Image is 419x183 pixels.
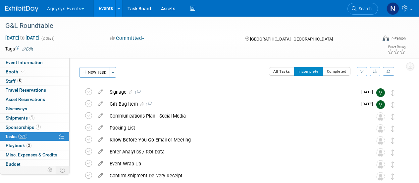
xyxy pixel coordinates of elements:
[106,110,363,122] div: Communications Plan - Social Media
[376,100,385,109] img: Vaitiare Munoz
[388,46,405,49] div: Event Rating
[5,46,33,52] td: Tags
[376,148,385,157] img: Unassigned
[0,104,69,113] a: Giveaways
[6,125,41,130] span: Sponsorships
[44,166,56,174] td: Personalize Event Tab Strip
[323,67,351,76] button: Completed
[0,67,69,76] a: Booth
[5,134,27,139] span: Tasks
[0,141,69,150] a: Playbook2
[376,136,385,145] img: Unassigned
[6,143,31,148] span: Playbook
[391,149,394,156] i: Move task
[5,6,38,12] img: ExhibitDay
[95,125,106,131] a: edit
[6,106,27,111] span: Giveaways
[29,115,34,120] span: 1
[95,173,106,179] a: edit
[106,134,363,145] div: Know Before You Go Email or Meeting
[6,69,26,74] span: Booth
[376,160,385,169] img: Unassigned
[95,149,106,155] a: edit
[0,58,69,67] a: Event Information
[376,172,385,181] img: Unassigned
[0,123,69,132] a: Sponsorships2
[41,36,55,41] span: (2 days)
[95,161,106,167] a: edit
[391,114,394,120] i: Move task
[356,6,372,11] span: Search
[347,35,406,45] div: Event Format
[391,102,394,108] i: Move task
[0,150,69,159] a: Misc. Expenses & Credits
[133,90,141,95] span: 1
[95,89,106,95] a: edit
[106,86,357,98] div: Signage
[106,146,363,157] div: Enter Analytics / ROI Data
[19,35,26,41] span: to
[391,137,394,144] i: Move task
[6,60,43,65] span: Event Information
[17,78,22,83] span: 5
[376,112,385,121] img: Unassigned
[361,90,376,94] span: [DATE]
[108,35,147,42] button: Committed
[387,2,399,15] img: Natalie Morin
[6,115,34,121] span: Shipments
[21,70,25,73] i: Booth reservation complete
[0,95,69,104] a: Asset Reservations
[18,134,27,139] span: 53%
[3,20,372,32] div: G&L Roundtable
[145,102,152,107] span: 1
[36,125,41,130] span: 2
[6,161,21,167] span: Budget
[6,97,45,102] span: Asset Reservations
[376,88,385,97] img: Vaitiare Munoz
[361,102,376,106] span: [DATE]
[294,67,323,76] button: Incomplete
[250,37,333,42] span: [GEOGRAPHIC_DATA], [GEOGRAPHIC_DATA]
[0,160,69,169] a: Budget
[79,67,110,78] button: New Task
[391,161,394,168] i: Move task
[0,132,69,141] a: Tasks53%
[383,36,389,41] img: Format-Inperson.png
[391,173,394,180] i: Move task
[391,126,394,132] i: Move task
[383,67,394,76] a: Refresh
[26,143,31,148] span: 2
[0,86,69,95] a: Travel Reservations
[22,47,33,51] a: Edit
[0,77,69,86] a: Staff5
[6,87,46,93] span: Travel Reservations
[56,166,70,174] td: Toggle Event Tabs
[106,170,363,181] div: Confirm Shipment Delivery Receipt
[390,36,406,41] div: In-Person
[269,67,294,76] button: All Tasks
[95,113,106,119] a: edit
[6,152,57,157] span: Misc. Expenses & Credits
[391,90,394,96] i: Move task
[95,137,106,143] a: edit
[106,158,363,169] div: Event Wrap Up
[95,101,106,107] a: edit
[106,122,363,134] div: Packing List
[0,114,69,123] a: Shipments1
[376,124,385,133] img: Unassigned
[5,35,40,41] span: [DATE] [DATE]
[347,3,378,15] a: Search
[106,98,357,110] div: Gift Bag Item
[6,78,22,84] span: Staff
